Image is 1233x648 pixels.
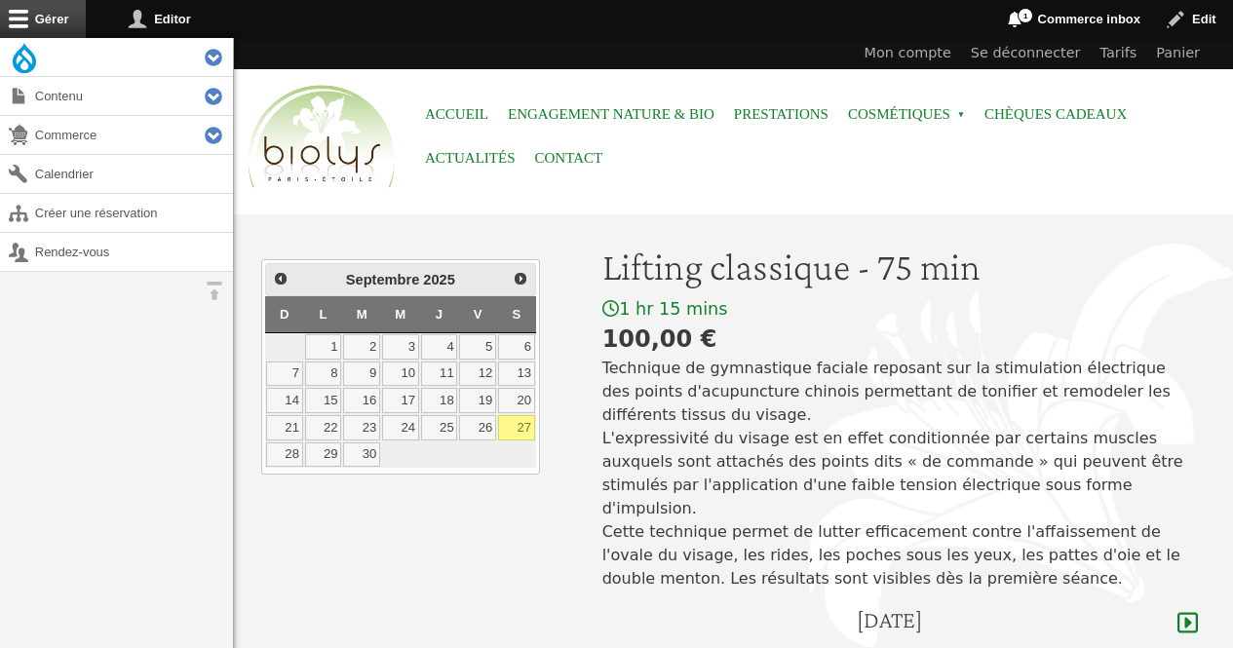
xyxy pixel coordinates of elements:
a: 14 [266,388,303,413]
a: 20 [498,388,535,413]
a: 25 [421,415,458,440]
a: Chèques cadeaux [984,93,1127,136]
span: Mardi [357,307,367,322]
a: 12 [459,362,496,387]
h1: Lifting classique - 75 min [602,244,1198,290]
a: 2 [343,334,380,360]
header: Entête du site [234,38,1233,205]
a: 24 [382,415,419,440]
a: Accueil [425,93,488,136]
a: Contact [535,136,603,180]
span: Dimanche [280,307,289,322]
a: 30 [343,442,380,468]
a: Se déconnecter [961,38,1091,69]
button: Orientation horizontale [195,272,233,310]
a: 6 [498,334,535,360]
a: Prestations [734,93,828,136]
a: 4 [421,334,458,360]
span: Précédent [273,271,289,286]
a: 18 [421,388,458,413]
a: 23 [343,415,380,440]
div: 1 hr 15 mins [602,298,1198,321]
a: 11 [421,362,458,387]
a: Mon compte [855,38,961,69]
a: 15 [305,388,342,413]
a: 26 [459,415,496,440]
a: Précédent [268,266,293,291]
a: 9 [343,362,380,387]
a: Tarifs [1091,38,1147,69]
a: 8 [305,362,342,387]
span: Samedi [513,307,521,322]
h4: [DATE] [857,606,922,634]
span: 2025 [423,272,455,287]
span: » [957,111,965,119]
a: 7 [266,362,303,387]
a: 10 [382,362,419,387]
span: Lundi [319,307,327,322]
a: 1 [305,334,342,360]
span: Cosmétiques [848,93,965,136]
a: Actualités [425,136,516,180]
a: 21 [266,415,303,440]
a: 13 [498,362,535,387]
a: Suivant [507,266,532,291]
a: 27 [498,415,535,440]
a: 29 [305,442,342,468]
a: Engagement Nature & Bio [508,93,714,136]
a: 19 [459,388,496,413]
a: 22 [305,415,342,440]
a: 17 [382,388,419,413]
a: 28 [266,442,303,468]
a: 3 [382,334,419,360]
img: Accueil [244,82,400,193]
span: Vendredi [474,307,482,322]
div: 100,00 € [602,322,1198,357]
span: Mercredi [395,307,405,322]
a: Panier [1146,38,1210,69]
span: Jeudi [436,307,443,322]
span: Suivant [513,271,528,286]
span: 1 [1018,8,1033,23]
span: Septembre [346,272,420,287]
a: 16 [343,388,380,413]
a: 5 [459,334,496,360]
p: Technique de gymnastique faciale reposant sur la stimulation électrique des points d'acupuncture ... [602,357,1198,591]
